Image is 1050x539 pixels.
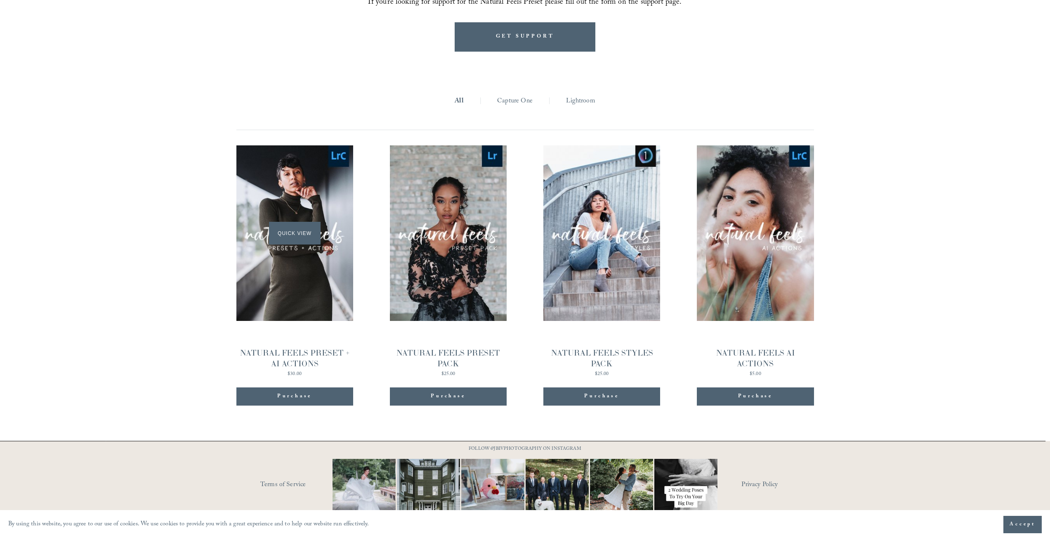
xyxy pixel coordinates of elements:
div: NATURAL FEELS AI ACTIONS [697,347,814,370]
img: Wideshots aren't just &quot;nice to have,&quot; they're a wedding day essential! 🙌 #Wideshotwedne... [387,459,469,522]
a: NATURAL FEELS STYLES PACK [543,145,660,378]
span: | [548,95,550,108]
span: Quick View [269,222,321,245]
a: Privacy Policy [741,479,814,492]
button: Purchase [236,387,353,406]
div: NATURAL FEELS STYLES PACK [543,347,660,370]
div: NATURAL FEELS PRESET + AI ACTIONS [236,347,353,370]
img: This has got to be one of the cutest detail shots I've ever taken for a wedding! 📷 @thewoobles #I... [446,459,540,522]
p: By using this website, you agree to our use of cookies. We use cookies to provide you with a grea... [8,519,369,531]
a: GET SUPPORT [455,22,596,52]
img: Not every photo needs to be perfectly still, sometimes the best ones are the ones that feel like ... [317,459,412,522]
span: Purchase [584,392,619,401]
span: Purchase [431,392,465,401]
a: NATURAL FEELS PRESET + AI ACTIONS [236,145,353,378]
div: $25.00 [543,372,660,377]
div: $5.00 [697,372,814,377]
img: It&rsquo;s that time of year where weddings and engagements pick up and I get the joy of capturin... [590,449,653,533]
a: All [455,95,463,108]
p: FOLLOW @JBIVPHOTOGRAPHY ON INSTAGRAM [453,445,597,454]
button: Accept [1003,516,1042,533]
div: NATURAL FEELS PRESET PACK [390,347,507,370]
img: Let&rsquo;s talk about poses for your wedding day! It doesn&rsquo;t have to be complicated, somet... [639,459,734,522]
button: Purchase [697,387,814,406]
span: Accept [1010,520,1036,529]
a: Terms of Service [260,479,356,492]
span: | [479,95,481,108]
img: Happy #InternationalDogDay to all the pups who have made wedding days, engagement sessions, and p... [510,459,605,522]
span: Purchase [738,392,773,401]
span: Purchase [277,392,312,401]
a: Capture One [497,95,533,108]
button: Purchase [390,387,507,406]
a: Lightroom [566,95,595,108]
div: $25.00 [390,372,507,377]
button: Purchase [543,387,660,406]
a: NATURAL FEELS AI ACTIONS [697,145,814,378]
a: NATURAL FEELS PRESET PACK [390,145,507,378]
div: $30.00 [236,372,353,377]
